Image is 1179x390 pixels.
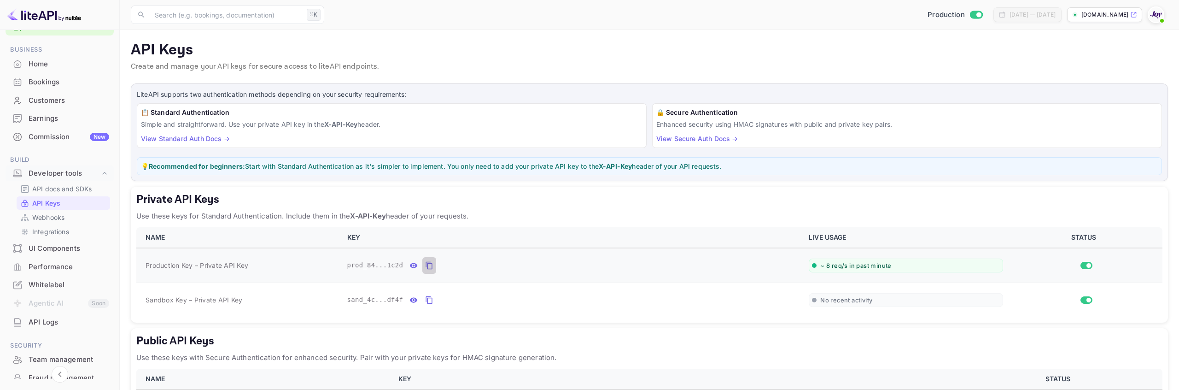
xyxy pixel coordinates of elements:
[131,41,1168,59] p: API Keys
[6,110,114,127] a: Earnings
[7,7,81,22] img: LiteAPI logo
[136,334,1162,349] h5: Public API Keys
[6,276,114,294] div: Whitelabel
[52,366,68,383] button: Collapse navigation
[820,262,892,270] span: ~ 8 req/s in past minute
[29,113,109,124] div: Earnings
[347,260,403,270] span: prod_84...1c2d
[957,369,1162,390] th: STATUS
[599,162,632,170] strong: X-API-Key
[6,258,114,275] a: Performance
[393,369,957,390] th: KEY
[146,260,248,270] span: Production Key – Private API Key
[17,196,110,210] div: API Keys
[347,295,403,305] span: sand_4c...df4f
[146,295,242,305] span: Sandbox Key – Private API Key
[656,107,1158,118] h6: 🔒 Secure Authentication
[141,107,642,118] h6: 📋 Standard Authentication
[131,61,1168,72] p: Create and manage your API keys for secure access to liteAPI endpoints.
[29,132,109,142] div: Commission
[29,59,109,70] div: Home
[136,369,393,390] th: NAME
[17,211,110,224] div: Webhooks
[6,258,114,276] div: Performance
[6,128,114,145] a: CommissionNew
[141,135,230,142] a: View Standard Auth Docs →
[136,192,1162,207] h5: Private API Keys
[137,89,1162,100] p: LiteAPI supports two authentication methods depending on your security requirements:
[924,10,986,20] div: Switch to Sandbox mode
[6,313,114,331] a: API Logs
[29,317,109,328] div: API Logs
[928,10,965,20] span: Production
[803,227,1009,248] th: LIVE USAGE
[29,355,109,365] div: Team management
[6,313,114,331] div: API Logs
[32,184,92,194] p: API docs and SDKs
[29,168,100,179] div: Developer tools
[6,155,114,165] span: Build
[1149,7,1163,22] img: With Joy
[6,369,114,386] a: Fraud management
[6,92,114,109] a: Customers
[17,225,110,238] div: Integrations
[90,133,109,141] div: New
[307,9,321,21] div: ⌘K
[656,135,738,142] a: View Secure Auth Docs →
[32,198,60,208] p: API Keys
[6,341,114,351] span: Security
[656,119,1158,129] p: Enhanced security using HMAC signatures with public and private key pairs.
[136,211,1162,222] p: Use these keys for Standard Authentication. Include them in the header of your requests.
[20,198,106,208] a: API Keys
[136,352,1162,363] p: Use these keys with Secure Authentication for enhanced security. Pair with your private keys for ...
[32,213,64,222] p: Webhooks
[141,161,1158,171] p: 💡 Start with Standard Authentication as it's simpler to implement. You only need to add your priv...
[17,182,110,195] div: API docs and SDKs
[6,45,114,55] span: Business
[6,351,114,368] a: Team management
[6,165,114,182] div: Developer tools
[6,73,114,90] a: Bookings
[29,373,109,384] div: Fraud management
[136,227,1162,317] table: private api keys table
[20,184,106,194] a: API docs and SDKs
[6,240,114,257] a: UI Components
[6,73,114,91] div: Bookings
[29,262,109,272] div: Performance
[29,243,109,254] div: UI Components
[149,6,303,24] input: Search (e.g. bookings, documentation)
[141,119,642,129] p: Simple and straightforward. Use your private API key in the header.
[6,55,114,72] a: Home
[29,95,109,106] div: Customers
[1081,11,1128,19] p: [DOMAIN_NAME]
[32,227,69,236] p: Integrations
[820,296,872,304] span: No recent activity
[1009,227,1162,248] th: STATUS
[149,162,245,170] strong: Recommended for beginners:
[350,212,385,220] strong: X-API-Key
[29,280,109,290] div: Whitelabel
[6,55,114,73] div: Home
[6,110,114,128] div: Earnings
[6,276,114,293] a: Whitelabel
[1010,11,1056,19] div: [DATE] — [DATE]
[6,369,114,387] div: Fraud management
[20,213,106,222] a: Webhooks
[20,227,106,236] a: Integrations
[6,128,114,146] div: CommissionNew
[6,92,114,110] div: Customers
[324,120,357,128] strong: X-API-Key
[136,227,342,248] th: NAME
[342,227,804,248] th: KEY
[29,77,109,88] div: Bookings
